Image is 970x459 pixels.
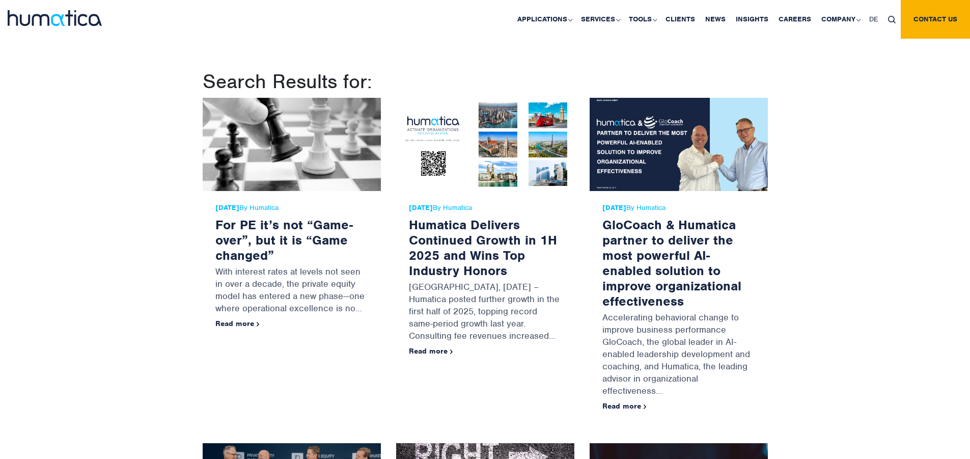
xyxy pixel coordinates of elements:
[409,203,433,212] strong: [DATE]
[644,404,647,409] img: arrowicon
[602,309,755,402] p: Accelerating behavioral change to improve business performance GloCoach, the global leader in AI-...
[888,16,896,23] img: search_icon
[215,263,368,319] p: With interest rates at levels not seen in over a decade, the private equity model has entered a n...
[203,98,381,191] img: For PE it’s not “Game-over”, but it is “Game changed”
[409,217,557,279] a: Humatica Delivers Continued Growth in 1H 2025 and Wins Top Industry Honors
[602,203,626,212] strong: [DATE]
[257,322,260,327] img: arrowicon
[409,278,562,347] p: [GEOGRAPHIC_DATA], [DATE] – Humatica posted further growth in the first half of 2025, topping rec...
[409,346,453,356] a: Read more
[409,204,562,212] span: By Humatica
[602,401,647,411] a: Read more
[215,319,260,328] a: Read more
[590,98,768,191] img: GloCoach & Humatica partner to deliver the most powerful AI-enabled solution to improve organizat...
[215,217,353,263] a: For PE it’s not “Game-over”, but it is “Game changed”
[8,10,102,26] img: logo
[602,217,741,309] a: GloCoach & Humatica partner to deliver the most powerful AI-enabled solution to improve organizat...
[869,15,878,23] span: DE
[602,204,755,212] span: By Humatica
[450,349,453,354] img: arrowicon
[203,69,768,94] h1: Search Results for:
[215,203,239,212] strong: [DATE]
[215,204,368,212] span: By Humatica
[396,98,574,191] img: Humatica Delivers Continued Growth in 1H 2025 and Wins Top Industry Honors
